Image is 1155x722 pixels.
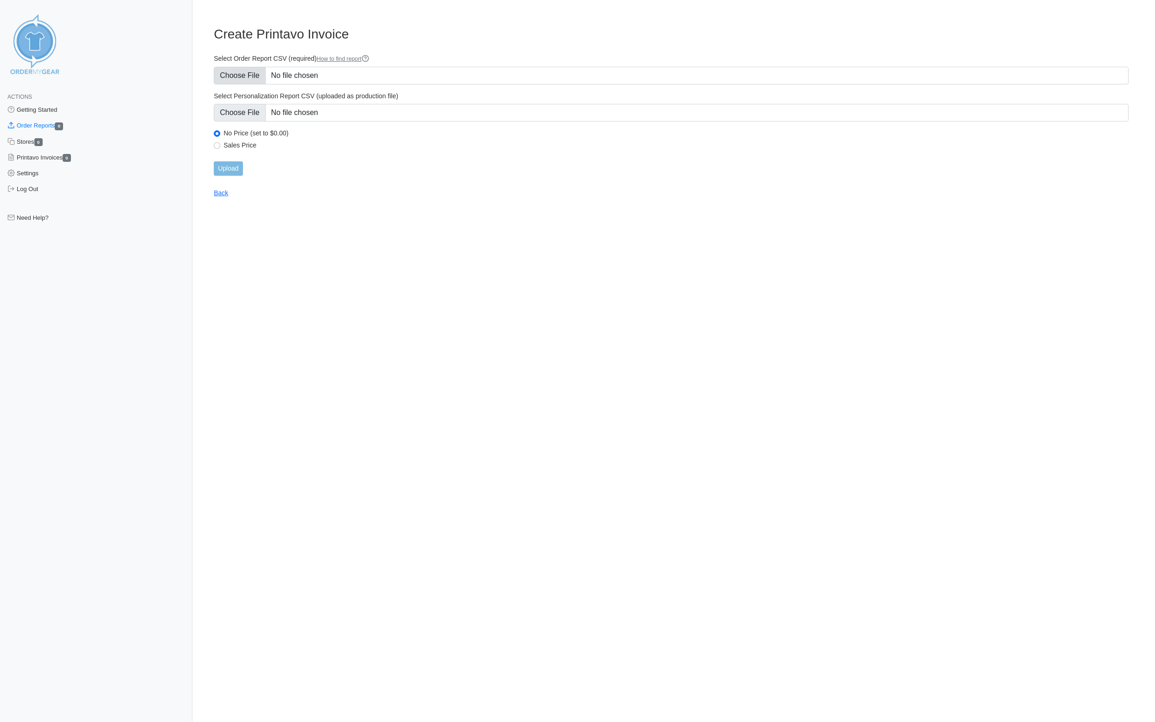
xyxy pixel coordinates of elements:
a: How to find report [317,56,369,62]
span: Actions [7,94,32,100]
label: Select Order Report CSV (required) [214,54,1129,63]
span: 0 [63,154,71,162]
label: No Price (set to $0.00) [223,129,1129,137]
label: Sales Price [223,141,1129,149]
label: Select Personalization Report CSV (uploaded as production file) [214,92,1129,100]
span: 0 [55,122,63,130]
span: 0 [34,138,43,146]
h3: Create Printavo Invoice [214,26,1129,42]
a: Back [214,189,228,197]
input: Upload [214,161,242,176]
